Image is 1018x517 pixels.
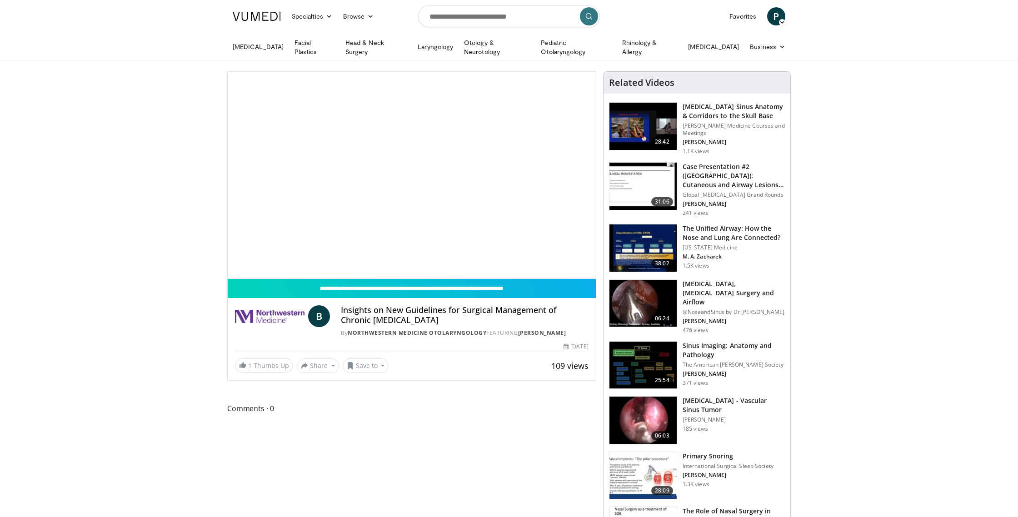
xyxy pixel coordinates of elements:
[412,38,459,56] a: Laryngology
[341,329,588,337] div: By FEATURING
[683,396,785,414] h3: [MEDICAL_DATA] - Vascular Sinus Tumor
[651,431,673,440] span: 06:03
[744,38,791,56] a: Business
[683,191,785,199] p: Global [MEDICAL_DATA] Grand Rounds
[651,259,673,268] span: 38:02
[609,341,785,389] a: 25:54 Sinus Imaging: Anatomy and Pathology The American [PERSON_NAME] Society [PERSON_NAME] 371 v...
[683,416,785,423] p: [PERSON_NAME]
[343,358,389,373] button: Save to
[683,481,709,488] p: 1.3K views
[338,7,379,25] a: Browse
[683,162,785,189] h3: Case Presentation #2 ([GEOGRAPHIC_DATA]): Cutaneous and Airway Lesions i…
[651,314,673,323] span: 06:24
[617,38,683,56] a: Rhinology & Allergy
[609,103,677,150] img: 276d523b-ec6d-4eb7-b147-bbf3804ee4a7.150x105_q85_crop-smart_upscale.jpg
[683,102,785,120] h3: [MEDICAL_DATA] Sinus Anatomy & Corridors to the Skull Base
[651,486,673,495] span: 28:09
[683,318,785,325] p: [PERSON_NAME]
[609,224,677,272] img: fce5840f-3651-4d2e-85b0-3edded5ac8fb.150x105_q85_crop-smart_upscale.jpg
[683,224,785,242] h3: The Unified Airway: How the Nose and Lung Are Connected?
[683,262,709,269] p: 1.5K views
[683,38,744,56] a: [MEDICAL_DATA]
[651,376,673,385] span: 25:54
[683,462,773,470] p: International Surgical Sleep Society
[233,12,281,21] img: VuMedi Logo
[609,342,677,389] img: 5d00bf9a-6682-42b9-8190-7af1e88f226b.150x105_q85_crop-smart_upscale.jpg
[228,72,596,279] video-js: Video Player
[609,452,785,500] a: 28:09 Primary Snoring International Surgical Sleep Society [PERSON_NAME] 1.3K views
[683,200,785,208] p: [PERSON_NAME]
[297,358,339,373] button: Share
[286,7,338,25] a: Specialties
[341,305,588,325] h4: Insights on New Guidelines for Surgical Management of Chronic [MEDICAL_DATA]
[551,360,589,371] span: 109 views
[348,329,486,337] a: Northwestern Medicine Otolaryngology
[609,396,785,444] a: 06:03 [MEDICAL_DATA] - Vascular Sinus Tumor [PERSON_NAME] 185 views
[683,209,708,217] p: 241 views
[418,5,600,27] input: Search topics, interventions
[235,358,293,373] a: 1 Thumbs Up
[651,137,673,146] span: 28:42
[227,403,596,414] span: Comments 0
[609,452,677,499] img: f99a7aab-5e09-49b4-aa65-81a8592f75e8.150x105_q85_crop-smart_upscale.jpg
[683,253,785,260] p: M. A. Zacharek
[609,279,785,334] a: 06:24 [MEDICAL_DATA],[MEDICAL_DATA] Surgery and Airflow @NoseandSinus by Dr [PERSON_NAME] [PERSON...
[609,162,785,217] a: 31:06 Case Presentation #2 ([GEOGRAPHIC_DATA]): Cutaneous and Airway Lesions i… Global [MEDICAL_D...
[683,452,773,461] h3: Primary Snoring
[683,327,708,334] p: 476 views
[248,361,252,370] span: 1
[459,38,535,56] a: Otology & Neurotology
[767,7,785,25] a: P
[609,102,785,155] a: 28:42 [MEDICAL_DATA] Sinus Anatomy & Corridors to the Skull Base [PERSON_NAME] Medicine Courses a...
[683,122,785,137] p: [PERSON_NAME] Medicine Courses and Meetings
[609,77,674,88] h4: Related Videos
[683,308,785,316] p: @NoseandSinus by Dr [PERSON_NAME]
[683,425,708,432] p: 185 views
[683,361,785,368] p: The American [PERSON_NAME] Society
[683,139,785,146] p: [PERSON_NAME]
[683,279,785,307] h3: [MEDICAL_DATA],[MEDICAL_DATA] Surgery and Airflow
[227,38,289,56] a: [MEDICAL_DATA]
[724,7,762,25] a: Favorites
[609,280,677,327] img: 5c1a841c-37ed-4666-a27e-9093f124e297.150x105_q85_crop-smart_upscale.jpg
[609,224,785,272] a: 38:02 The Unified Airway: How the Nose and Lung Are Connected? [US_STATE] Medicine M. A. Zacharek...
[683,341,785,359] h3: Sinus Imaging: Anatomy and Pathology
[683,370,785,378] p: [PERSON_NAME]
[683,472,773,479] p: [PERSON_NAME]
[535,38,616,56] a: Pediatric Otolaryngology
[289,38,340,56] a: Facial Plastics
[609,397,677,444] img: 9ed0e65e-186e-47f9-881c-899f9222644a.150x105_q85_crop-smart_upscale.jpg
[340,38,412,56] a: Head & Neck Surgery
[609,163,677,210] img: 283069f7-db48-4020-b5ba-d883939bec3b.150x105_q85_crop-smart_upscale.jpg
[235,305,304,327] img: Northwestern Medicine Otolaryngology
[308,305,330,327] a: B
[683,379,708,387] p: 371 views
[651,197,673,206] span: 31:06
[518,329,566,337] a: [PERSON_NAME]
[683,244,785,251] p: [US_STATE] Medicine
[683,148,709,155] p: 1.1K views
[564,343,588,351] div: [DATE]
